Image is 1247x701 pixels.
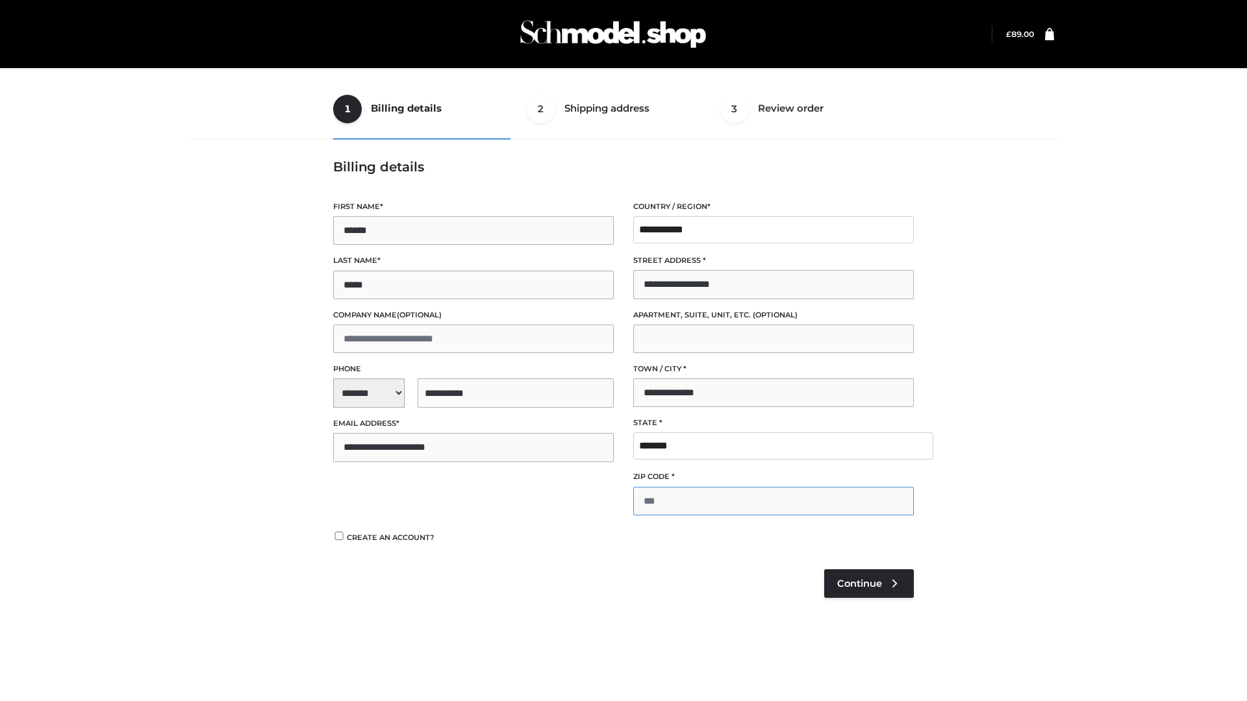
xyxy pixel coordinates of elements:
label: Company name [333,309,614,321]
label: ZIP Code [633,471,914,483]
label: First name [333,201,614,213]
span: (optional) [397,310,442,319]
input: Create an account? [333,532,345,540]
span: Create an account? [347,533,435,542]
label: Phone [333,363,614,375]
label: Last name [333,254,614,267]
span: £ [1006,29,1011,39]
label: Country / Region [633,201,914,213]
bdi: 89.00 [1006,29,1034,39]
span: Continue [837,578,882,589]
span: (optional) [753,310,798,319]
a: Continue [824,569,914,598]
h3: Billing details [333,159,914,175]
label: Street address [633,254,914,267]
label: Town / City [633,363,914,375]
label: Apartment, suite, unit, etc. [633,309,914,321]
label: State [633,417,914,429]
img: Schmodel Admin 964 [516,8,711,60]
label: Email address [333,417,614,430]
a: £89.00 [1006,29,1034,39]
